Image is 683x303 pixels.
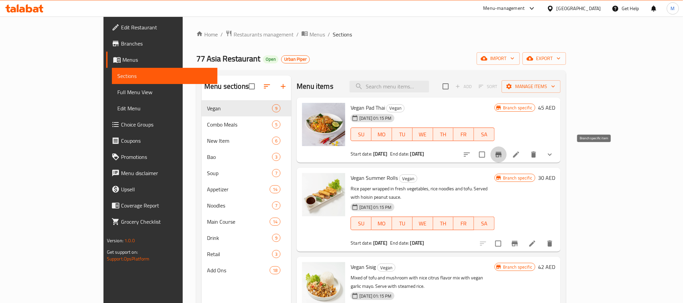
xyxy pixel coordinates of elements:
[207,153,272,161] span: Bao
[453,217,474,230] button: FR
[373,239,387,247] b: [DATE]
[202,133,291,149] div: New Item6
[263,56,278,62] span: Open
[207,218,270,226] span: Main Course
[106,35,217,52] a: Branches
[377,264,395,272] div: Vegan
[309,30,325,38] span: Menus
[500,264,535,270] span: Branch specific
[121,185,212,193] span: Upsell
[390,239,409,247] span: End date:
[491,237,505,251] span: Select to update
[272,105,280,112] span: 9
[272,234,280,242] div: items
[350,81,429,92] input: search
[302,103,345,146] img: Vegan Pad Thai
[523,52,566,65] button: export
[106,149,217,165] a: Promotions
[538,103,555,112] h6: 45 AED
[372,128,392,141] button: MO
[538,262,555,272] h6: 42 AED
[207,250,272,258] div: Retail
[272,169,280,177] div: items
[528,240,536,248] a: Edit menu item
[122,56,212,64] span: Menus
[357,115,394,121] span: [DATE] 01:15 PM
[399,175,417,183] span: Vegan
[270,185,280,193] div: items
[207,201,272,210] span: Noodles
[373,149,387,158] b: [DATE]
[500,175,535,181] span: Branch specific
[270,186,280,193] span: 14
[378,264,395,272] span: Vegan
[202,98,291,281] nav: Menu sections
[436,219,451,228] span: TH
[453,81,474,92] span: Add item
[202,230,291,246] div: Drink9
[351,274,495,291] p: Mixed of tofu and mushroom with nice citrus flavor mix with vegan garlic mayo. Serve with steamed...
[207,137,272,145] span: New Item
[207,104,272,112] span: Vegan
[542,236,558,252] button: delete
[207,234,272,242] span: Drink
[107,236,123,245] span: Version:
[528,54,561,63] span: export
[270,267,280,274] span: 18
[456,219,471,228] span: FR
[112,84,217,100] a: Full Menu View
[202,165,291,181] div: Soup7
[557,5,601,12] div: [GEOGRAPHIC_DATA]
[272,137,280,145] div: items
[106,133,217,149] a: Coupons
[106,181,217,197] a: Upsell
[387,104,404,112] span: Vegan
[121,153,212,161] span: Promotions
[475,147,489,162] span: Select to update
[207,169,272,177] div: Soup
[351,185,495,201] p: Rice paper wrapped in fresh vegetables, rice noodles and tofu. Served with hoisin peanut sauce.
[202,116,291,133] div: Combo Meals5
[202,214,291,230] div: Main Course14
[354,219,369,228] span: SU
[106,52,217,68] a: Menus
[204,81,249,91] h2: Menu sections
[202,246,291,262] div: Retail3
[112,100,217,116] a: Edit Menu
[207,120,272,129] span: Combo Meals
[106,165,217,181] a: Menu disclaimer
[351,217,372,230] button: SU
[456,130,471,139] span: FR
[107,254,150,263] a: Support.OpsPlatform
[234,30,294,38] span: Restaurants management
[477,219,492,228] span: SA
[202,100,291,116] div: Vegan9
[296,30,299,38] li: /
[106,214,217,230] a: Grocery Checklist
[272,235,280,241] span: 9
[117,72,212,80] span: Sections
[121,23,212,31] span: Edit Restaurant
[272,202,280,209] span: 7
[297,81,333,91] h2: Menu items
[351,103,385,113] span: Vegan Pad Thai
[474,128,495,141] button: SA
[477,52,520,65] button: import
[245,79,259,93] span: Select all sections
[542,146,558,163] button: show more
[124,236,135,245] span: 1.0.0
[413,128,433,141] button: WE
[117,104,212,112] span: Edit Menu
[357,293,394,299] span: [DATE] 01:15 PM
[357,204,394,211] span: [DATE] 01:15 PM
[433,128,454,141] button: TH
[207,266,270,274] span: Add Ons
[196,30,566,39] nav: breadcrumb
[270,219,280,225] span: 14
[482,54,514,63] span: import
[121,39,212,48] span: Branches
